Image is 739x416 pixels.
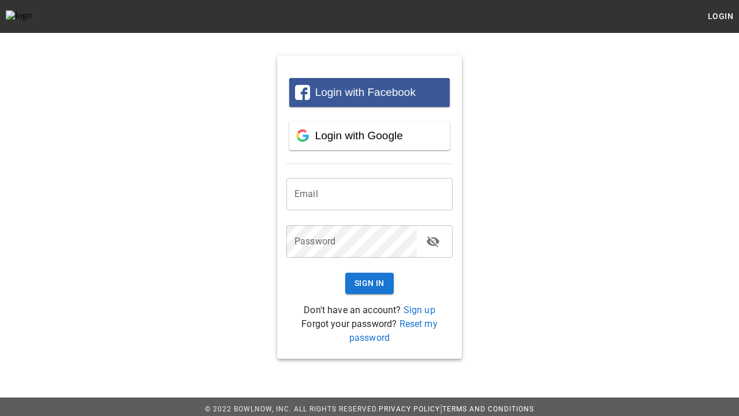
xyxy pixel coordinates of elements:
[442,405,534,413] a: Terms and Conditions
[404,304,435,315] a: Sign up
[289,78,450,107] button: Login with Facebook
[286,317,453,345] p: Forgot your password?
[286,303,453,317] p: Don't have an account?
[421,230,445,253] button: toggle password visibility
[315,86,416,98] span: Login with Facebook
[205,405,379,413] span: © 2022 BowlNow, Inc. All Rights Reserved.
[702,6,739,27] button: Login
[289,121,450,150] button: Login with Google
[379,405,440,413] a: Privacy Policy
[345,273,394,294] button: Sign In
[315,129,403,142] span: Login with Google
[349,318,438,343] a: Reset my password
[6,10,69,22] img: logo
